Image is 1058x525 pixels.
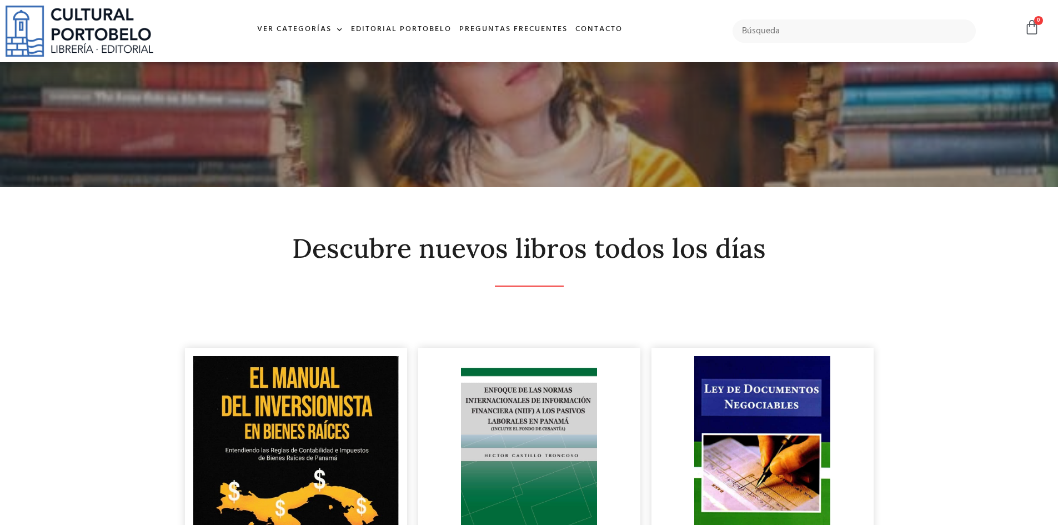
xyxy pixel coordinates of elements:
span: 0 [1034,16,1043,25]
a: Ver Categorías [253,18,347,42]
a: 0 [1024,19,1040,36]
a: Preguntas frecuentes [455,18,571,42]
input: Búsqueda [733,19,976,43]
a: Contacto [571,18,626,42]
a: Editorial Portobelo [347,18,455,42]
h2: Descubre nuevos libros todos los días [185,234,874,263]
